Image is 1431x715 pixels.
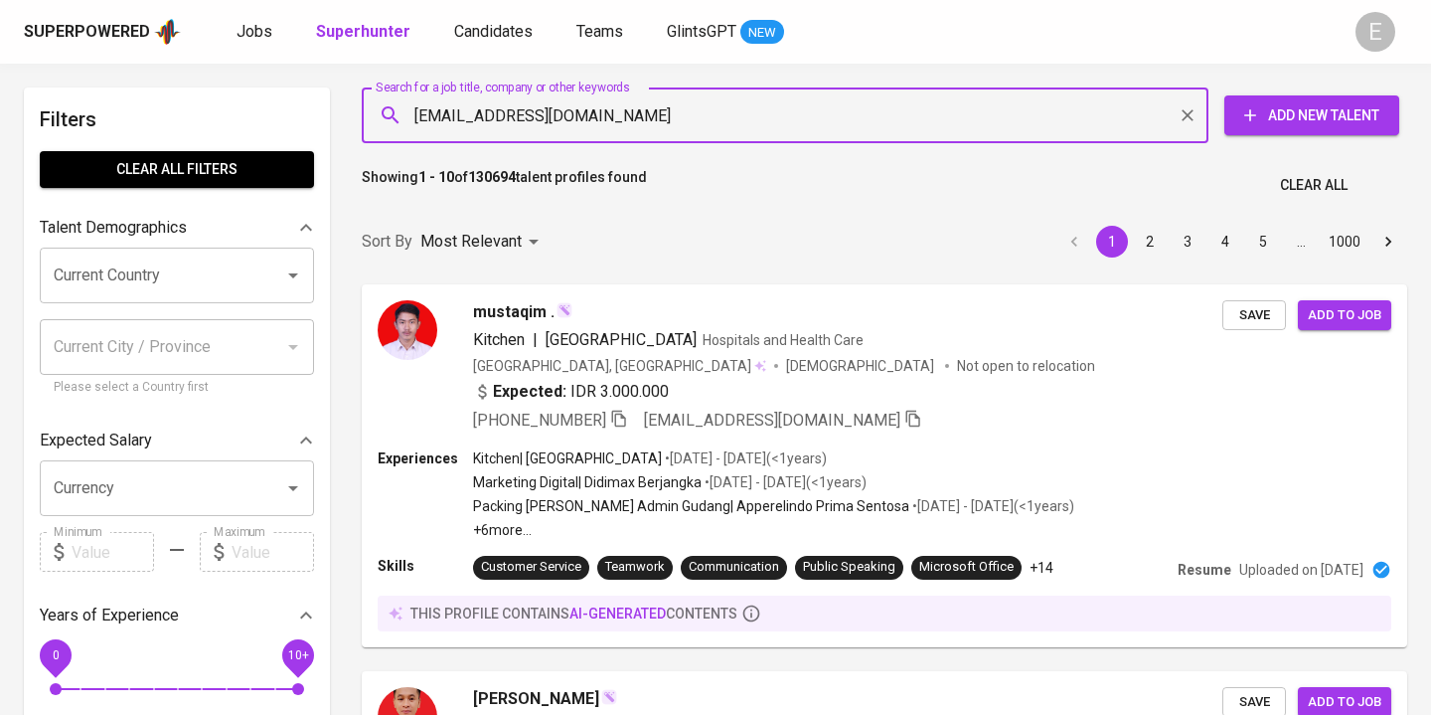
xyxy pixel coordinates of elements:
span: Add New Talent [1240,103,1383,128]
b: 1 - 10 [418,169,454,185]
nav: pagination navigation [1055,226,1407,258]
span: AI-generated [569,606,666,622]
a: Teams [576,20,627,45]
p: Not open to relocation [957,356,1095,376]
div: Years of Experience [40,596,314,635]
p: Showing of talent profiles found [362,167,647,204]
div: Talent Demographics [40,208,314,248]
b: Expected: [493,380,566,404]
p: Marketing Digital | Didimax Berjangka [473,472,702,492]
span: 10+ [287,648,308,662]
span: Save [1232,691,1276,714]
div: Public Speaking [803,558,895,577]
span: Jobs [237,22,272,41]
button: Open [279,474,307,502]
p: • [DATE] - [DATE] ( <1 years ) [909,496,1074,516]
span: Save [1232,304,1276,327]
span: 0 [52,648,59,662]
p: this profile contains contents [410,604,737,624]
p: Expected Salary [40,429,152,452]
button: Go to page 4 [1209,226,1241,258]
p: Years of Experience [40,604,179,627]
span: [PERSON_NAME] [473,687,599,711]
div: Expected Salary [40,421,314,460]
p: Resume [1178,560,1231,580]
button: Save [1222,300,1286,331]
span: Kitchen [473,330,525,349]
button: Go to page 2 [1134,226,1166,258]
a: mustaqim .Kitchen|[GEOGRAPHIC_DATA]Hospitals and Health Care[GEOGRAPHIC_DATA], [GEOGRAPHIC_DATA][... [362,284,1407,647]
span: Candidates [454,22,533,41]
h6: Filters [40,103,314,135]
img: app logo [154,17,181,47]
div: Communication [689,558,779,577]
span: mustaqim . [473,300,555,324]
b: Superhunter [316,22,410,41]
p: Sort By [362,230,412,254]
a: Superhunter [316,20,414,45]
div: E [1355,12,1395,52]
b: 130694 [468,169,516,185]
button: Clear [1174,101,1201,129]
p: +6 more ... [473,520,1074,540]
button: Add New Talent [1224,95,1399,135]
span: Clear All filters [56,157,298,182]
a: Superpoweredapp logo [24,17,181,47]
div: Teamwork [605,558,665,577]
div: … [1285,232,1317,252]
span: Add to job [1308,304,1381,327]
button: Go to next page [1372,226,1404,258]
p: +14 [1030,558,1053,578]
input: Value [72,532,154,572]
img: magic_wand.svg [556,302,572,318]
span: Teams [576,22,623,41]
p: Uploaded on [DATE] [1239,560,1363,580]
p: Please select a Country first [54,378,300,398]
div: [GEOGRAPHIC_DATA], [GEOGRAPHIC_DATA] [473,356,766,376]
span: NEW [740,23,784,43]
p: Packing [PERSON_NAME] Admin Gudang | Apperelindo Prima Sentosa [473,496,909,516]
div: Superpowered [24,21,150,44]
a: Jobs [237,20,276,45]
span: Hospitals and Health Care [703,332,864,348]
span: GlintsGPT [667,22,736,41]
button: page 1 [1096,226,1128,258]
p: Most Relevant [420,230,522,254]
p: Kitchen | [GEOGRAPHIC_DATA] [473,448,662,468]
p: • [DATE] - [DATE] ( <1 years ) [702,472,867,492]
span: Add to job [1308,691,1381,714]
button: Go to page 1000 [1323,226,1366,258]
div: Customer Service [481,558,581,577]
a: Candidates [454,20,537,45]
button: Go to page 3 [1172,226,1203,258]
span: Clear All [1280,173,1348,198]
button: Clear All [1272,167,1355,204]
p: Skills [378,556,473,576]
a: GlintsGPT NEW [667,20,784,45]
div: IDR 3.000.000 [473,380,669,404]
input: Value [232,532,314,572]
button: Add to job [1298,300,1391,331]
img: fc7c7eb5911d72923bcb98ae8100eed2.jpg [378,300,437,360]
p: • [DATE] - [DATE] ( <1 years ) [662,448,827,468]
span: [EMAIL_ADDRESS][DOMAIN_NAME] [644,411,900,430]
span: [GEOGRAPHIC_DATA] [546,330,697,349]
span: [PHONE_NUMBER] [473,411,606,430]
div: Microsoft Office [919,558,1014,577]
button: Open [279,262,307,289]
div: Most Relevant [420,224,546,261]
p: Talent Demographics [40,216,187,240]
button: Go to page 5 [1247,226,1279,258]
button: Clear All filters [40,151,314,188]
span: [DEMOGRAPHIC_DATA] [786,356,937,376]
img: magic_wand.svg [601,689,617,705]
span: | [533,328,538,352]
p: Experiences [378,448,473,468]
